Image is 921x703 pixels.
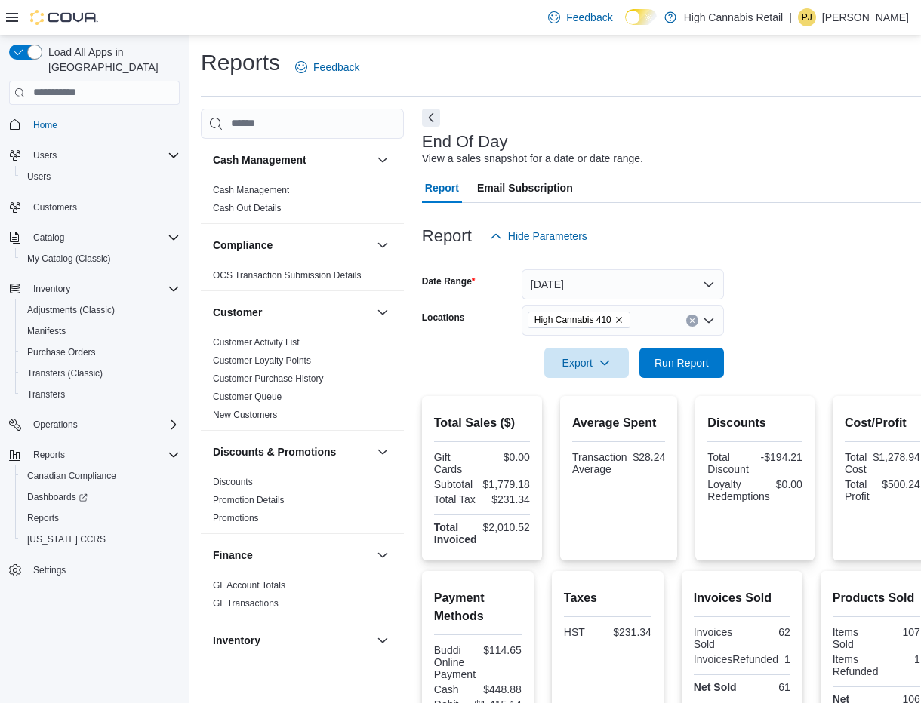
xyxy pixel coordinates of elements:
a: Customer Loyalty Points [213,355,311,366]
span: Load All Apps in [GEOGRAPHIC_DATA] [42,45,180,75]
div: $500.24 [882,478,920,490]
button: Operations [27,416,84,434]
div: Finance [201,576,404,619]
div: Cash [434,683,475,695]
span: Customers [27,198,180,216]
div: 107 [879,626,920,638]
span: Manifests [21,322,180,340]
button: Canadian Compliance [15,465,186,487]
div: Subtotal [434,478,477,490]
button: Discounts & Promotions [374,443,392,461]
a: My Catalog (Classic) [21,250,117,268]
a: Feedback [542,2,618,32]
button: [DATE] [522,269,724,299]
div: -$194.21 [758,451,802,463]
div: Loyalty Redemptions [707,478,770,502]
div: $1,779.18 [483,478,530,490]
span: Catalog [27,229,180,247]
div: Cash Management [201,181,404,223]
span: My Catalog (Classic) [21,250,180,268]
span: Operations [33,419,78,431]
a: Transfers [21,385,71,404]
button: Transfers [15,384,186,405]
span: Cash Out Details [213,202,282,214]
a: New Customers [213,410,277,420]
div: Items Sold [833,626,873,650]
span: Users [33,149,57,161]
button: Users [27,146,63,164]
button: Cash Management [374,151,392,169]
span: Report [425,173,459,203]
span: Catalog [33,232,64,244]
h3: Report [422,227,472,245]
span: Promotion Details [213,494,285,506]
span: Inventory Adjustments [213,665,302,677]
span: Customer Queue [213,391,282,403]
span: Transfers (Classic) [21,364,180,382]
span: [US_STATE] CCRS [27,533,106,545]
span: High Cannabis 410 [534,312,611,327]
div: Invoices Sold [694,626,739,650]
label: Locations [422,312,465,324]
div: View a sales snapshot for a date or date range. [422,151,643,167]
div: 62 [745,626,790,638]
div: $0.00 [485,451,530,463]
a: Manifests [21,322,72,340]
h2: Payment Methods [434,589,522,625]
a: OCS Transaction Submission Details [213,270,362,281]
span: Dark Mode [625,25,626,26]
div: $231.34 [485,493,530,505]
a: Customer Activity List [213,337,300,348]
span: Inventory [27,280,180,298]
button: Reports [15,508,186,529]
div: $448.88 [481,683,522,695]
h3: Discounts & Promotions [213,444,336,459]
a: Adjustments (Classic) [21,301,121,319]
h3: Compliance [213,238,273,253]
strong: Net Sold [694,681,737,693]
a: Transfers (Classic) [21,364,109,382]
button: Customers [3,196,186,218]
div: Transaction Average [572,451,627,475]
span: Dashboards [21,488,180,506]
button: Home [3,114,186,136]
a: Dashboards [21,488,94,506]
span: Email Subscription [477,173,573,203]
span: Reports [33,449,65,461]
button: Customer [374,303,392,321]
div: 61 [745,681,790,693]
div: Buddi Online Payment [434,644,476,680]
button: Users [3,145,186,166]
span: Users [27,146,180,164]
button: Inventory [213,633,371,648]
a: Purchase Orders [21,343,102,361]
span: Canadian Compliance [27,470,116,482]
h2: Cost/Profit [845,414,920,432]
span: Transfers [27,388,65,401]
a: Cash Management [213,185,289,195]
span: Hide Parameters [508,229,587,244]
a: Promotion Details [213,495,285,505]
a: Customer Purchase History [213,373,324,384]
span: New Customers [213,409,277,421]
p: High Cannabis Retail [684,8,784,26]
a: GL Account Totals [213,580,285,591]
span: Manifests [27,325,66,337]
button: Catalog [27,229,70,247]
nav: Complex example [9,108,180,621]
h2: Invoices Sold [694,589,790,607]
button: Export [544,348,629,378]
button: Reports [27,446,71,464]
div: Peter Joannides [798,8,816,26]
h2: Discounts [707,414,802,432]
h2: Total Sales ($) [434,414,530,432]
a: Users [21,167,57,186]
span: Canadian Compliance [21,467,180,485]
button: Finance [374,546,392,564]
span: GL Account Totals [213,579,285,591]
span: Adjustments (Classic) [27,304,115,316]
span: Cash Management [213,184,289,196]
div: $2,010.52 [483,521,530,533]
span: Users [27,170,51,183]
h2: Average Spent [572,414,665,432]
